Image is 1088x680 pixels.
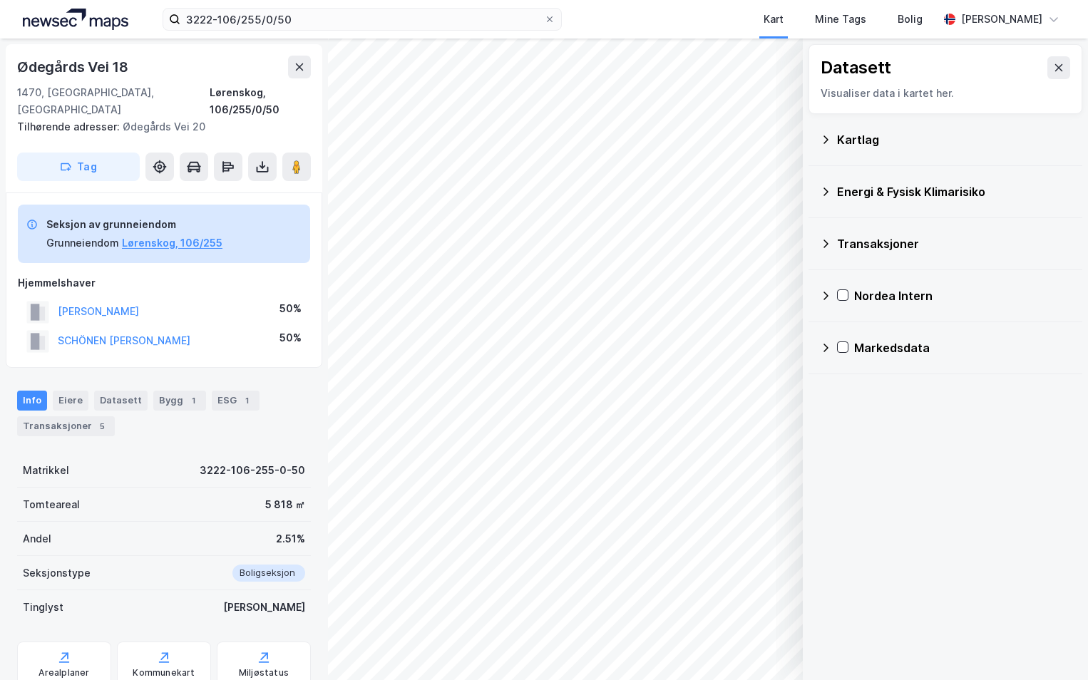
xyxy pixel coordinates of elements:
[18,274,310,292] div: Hjemmelshaver
[23,565,91,582] div: Seksjonstype
[223,599,305,616] div: [PERSON_NAME]
[17,84,210,118] div: 1470, [GEOGRAPHIC_DATA], [GEOGRAPHIC_DATA]
[153,391,206,411] div: Bygg
[821,56,891,79] div: Datasett
[854,287,1071,304] div: Nordea Intern
[95,419,109,433] div: 5
[180,9,544,30] input: Søk på adresse, matrikkel, gårdeiere, leietakere eller personer
[23,530,51,547] div: Andel
[837,131,1071,148] div: Kartlag
[53,391,88,411] div: Eiere
[961,11,1042,28] div: [PERSON_NAME]
[837,183,1071,200] div: Energi & Fysisk Klimarisiko
[279,329,302,346] div: 50%
[23,462,69,479] div: Matrikkel
[39,667,89,679] div: Arealplaner
[821,85,1070,102] div: Visualiser data i kartet her.
[265,496,305,513] div: 5 818 ㎡
[854,339,1071,356] div: Markedsdata
[23,599,63,616] div: Tinglyst
[1017,612,1088,680] iframe: Chat Widget
[212,391,260,411] div: ESG
[46,216,222,233] div: Seksjon av grunneiendom
[239,667,289,679] div: Miljøstatus
[815,11,866,28] div: Mine Tags
[17,153,140,181] button: Tag
[764,11,784,28] div: Kart
[279,300,302,317] div: 50%
[186,393,200,408] div: 1
[46,235,119,252] div: Grunneiendom
[210,84,311,118] div: Lørenskog, 106/255/0/50
[17,56,131,78] div: Ødegårds Vei 18
[23,496,80,513] div: Tomteareal
[200,462,305,479] div: 3222-106-255-0-50
[17,118,299,135] div: Ødegårds Vei 20
[17,120,123,133] span: Tilhørende adresser:
[17,416,115,436] div: Transaksjoner
[23,9,128,30] img: logo.a4113a55bc3d86da70a041830d287a7e.svg
[122,235,222,252] button: Lørenskog, 106/255
[94,391,148,411] div: Datasett
[240,393,254,408] div: 1
[133,667,195,679] div: Kommunekart
[898,11,923,28] div: Bolig
[837,235,1071,252] div: Transaksjoner
[17,391,47,411] div: Info
[276,530,305,547] div: 2.51%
